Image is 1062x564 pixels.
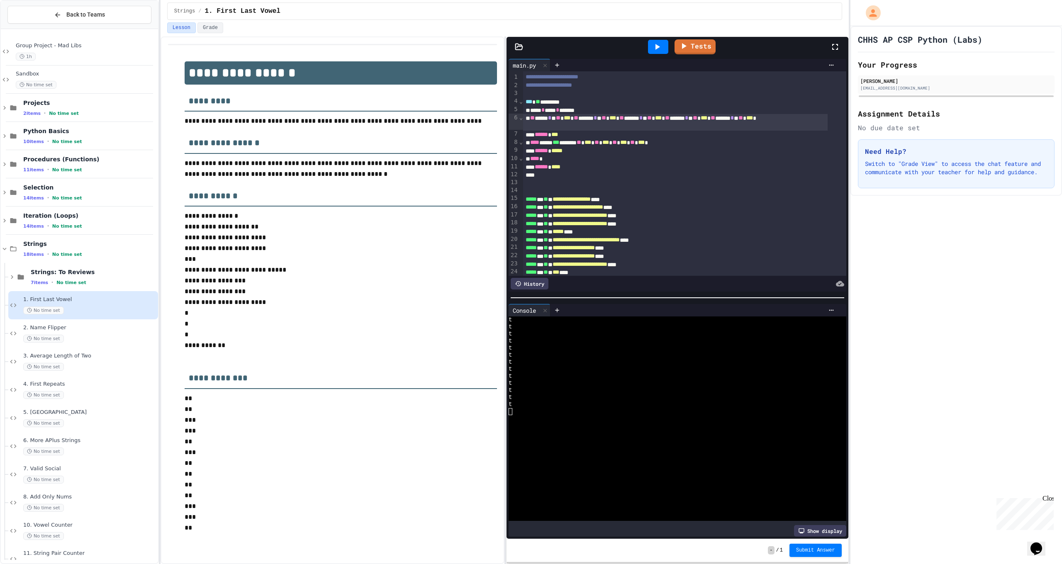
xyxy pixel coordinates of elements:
[509,243,519,251] div: 21
[865,160,1047,176] p: Switch to "Grade View" to access the chat feature and communicate with your teacher for help and ...
[789,544,842,557] button: Submit Answer
[23,111,41,116] span: 2 items
[796,547,835,554] span: Submit Answer
[23,127,156,135] span: Python Basics
[16,42,156,49] span: Group Project - Mad Libs
[52,195,82,201] span: No time set
[509,380,512,387] span: t
[23,99,156,107] span: Projects
[509,163,519,171] div: 11
[509,105,519,114] div: 5
[509,170,519,178] div: 12
[23,409,156,416] span: 5. [GEOGRAPHIC_DATA]
[858,123,1055,133] div: No due date set
[509,114,519,130] div: 6
[23,212,156,219] span: Iteration (Loops)
[509,260,519,268] div: 23
[509,235,519,243] div: 20
[858,59,1055,70] h2: Your Progress
[198,8,201,15] span: /
[768,546,774,554] span: -
[860,77,1052,85] div: [PERSON_NAME]
[23,224,44,229] span: 14 items
[509,373,512,380] span: t
[167,22,196,33] button: Lesson
[23,419,64,427] span: No time set
[23,296,156,303] span: 1. First Last Vowel
[509,73,519,81] div: 1
[23,391,64,399] span: No time set
[858,108,1055,119] h2: Assignment Details
[23,240,156,248] span: Strings
[47,194,49,201] span: •
[509,366,512,373] span: t
[509,219,519,227] div: 18
[860,85,1052,91] div: [EMAIL_ADDRESS][DOMAIN_NAME]
[509,146,519,154] div: 9
[23,335,64,343] span: No time set
[23,306,64,314] span: No time set
[47,166,49,173] span: •
[31,268,156,276] span: Strings: To Reviews
[52,252,82,257] span: No time set
[23,522,156,529] span: 10. Vowel Counter
[23,465,156,472] span: 7. Valid Social
[3,3,57,53] div: Chat with us now!Close
[47,138,49,145] span: •
[23,447,64,455] span: No time set
[993,495,1054,530] iframe: chat widget
[52,167,82,173] span: No time set
[509,211,519,219] div: 17
[23,532,64,540] span: No time set
[23,324,156,331] span: 2. Name Flipper
[509,130,519,138] div: 7
[23,550,156,557] span: 11. String Pair Counter
[23,252,44,257] span: 18 items
[519,98,523,105] span: Fold line
[174,8,195,15] span: Strings
[205,6,280,16] span: 1. First Last Vowel
[52,139,82,144] span: No time set
[56,280,86,285] span: No time set
[23,195,44,201] span: 14 items
[509,227,519,235] div: 19
[519,139,523,145] span: Fold line
[794,525,846,537] div: Show display
[509,81,519,90] div: 2
[857,3,883,22] div: My Account
[16,53,36,61] span: 1h
[23,184,156,191] span: Selection
[1027,531,1054,556] iframe: chat widget
[509,89,519,97] div: 3
[509,304,550,316] div: Console
[509,316,512,323] span: t
[509,345,512,352] span: t
[509,59,550,71] div: main.py
[23,352,156,360] span: 3. Average Length of Two
[23,139,44,144] span: 10 items
[519,114,523,121] span: Fold line
[23,156,156,163] span: Procedures (Functions)
[509,306,540,315] div: Console
[858,34,982,45] h1: CHHS AP CSP Python (Labs)
[519,155,523,161] span: Fold line
[509,178,519,186] div: 13
[23,167,44,173] span: 11 items
[509,202,519,211] div: 16
[509,352,512,359] span: t
[509,267,519,276] div: 24
[23,363,64,371] span: No time set
[509,97,519,105] div: 4
[47,251,49,258] span: •
[865,146,1047,156] h3: Need Help?
[509,194,519,202] div: 15
[509,394,512,401] span: t
[511,278,548,289] div: History
[509,387,512,394] span: t
[776,547,779,554] span: /
[44,110,46,117] span: •
[23,504,64,512] span: No time set
[509,154,519,163] div: 10
[509,401,512,408] span: t
[66,10,105,19] span: Back to Teams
